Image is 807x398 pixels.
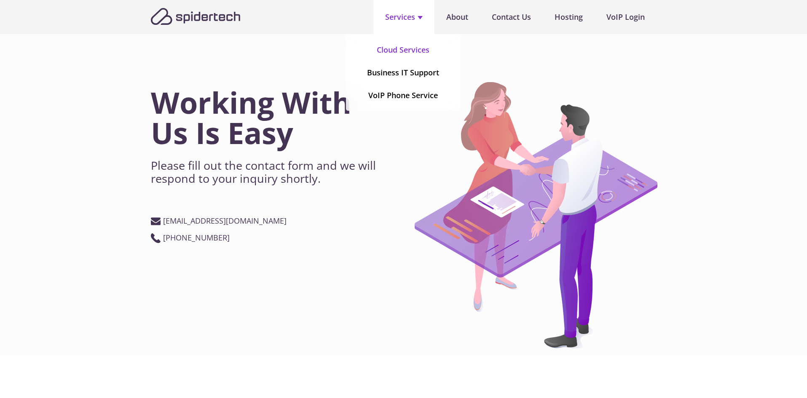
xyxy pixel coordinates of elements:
[151,87,452,148] h2: Working With Us Is Easy
[151,232,230,243] a: [PHONE_NUMBER]
[368,84,438,107] a: VoIP Phone Service
[415,82,657,348] img: Hero thumbnail
[151,159,404,185] div: Please fill out the contact form and we will respond to your inquiry shortly.
[377,39,429,61] a: Cloud Services
[367,61,439,84] a: Business IT Support
[151,216,287,226] a: [EMAIL_ADDRESS][DOMAIN_NAME]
